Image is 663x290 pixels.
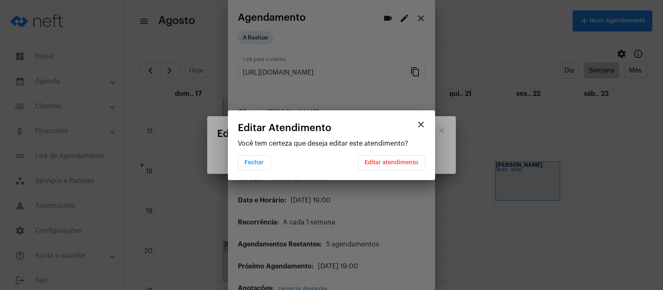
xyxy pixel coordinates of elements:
span: Editar Atendimento [238,122,331,133]
span: Editar atendimento [365,160,419,166]
mat-icon: close [416,119,426,129]
button: Fechar [238,155,271,170]
button: Editar atendimento [358,155,425,170]
span: Fechar [244,160,264,166]
p: Você tem certeza que deseja editar este atendimento? [238,140,425,147]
